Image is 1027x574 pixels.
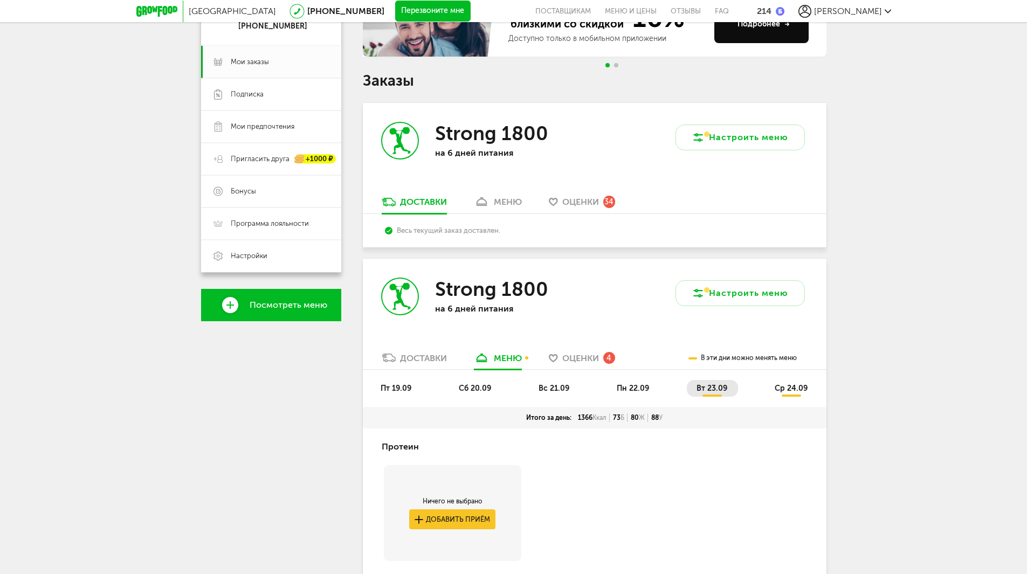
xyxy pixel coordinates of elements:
[543,196,621,213] a: Оценки 34
[250,300,327,310] span: Посмотреть меню
[363,74,826,88] h1: Заказы
[603,196,615,208] div: 34
[395,1,471,22] button: Перезвоните мне
[307,6,384,16] a: [PHONE_NUMBER]
[468,196,527,213] a: меню
[562,197,599,207] span: Оценки
[201,240,341,272] a: Настройки
[400,197,447,207] div: Доставки
[575,413,610,422] div: 1366
[409,497,495,506] div: Ничего не выбрано
[494,197,522,207] div: меню
[231,89,264,99] span: Подписка
[610,413,628,422] div: 73
[494,353,522,363] div: меню
[231,154,290,164] span: Пригласить друга
[775,384,808,393] span: ср 24.09
[592,414,606,421] span: Ккал
[231,219,309,229] span: Программа лояльности
[376,196,452,213] a: Доставки
[814,6,882,16] span: [PERSON_NAME]
[201,143,341,175] a: Пригласить друга +1000 ₽
[659,414,663,421] span: У
[295,155,336,164] div: +1000 ₽
[562,353,599,363] span: Оценки
[201,175,341,208] a: Бонусы
[231,251,267,261] span: Настройки
[201,110,341,143] a: Мои предпочтения
[508,33,706,44] div: Доступно только в мобильном приложении
[435,122,548,145] h3: Strong 1800
[714,5,809,43] button: Подробнее
[539,384,569,393] span: вс 21.09
[201,78,341,110] a: Подписка
[676,125,805,150] button: Настроить меню
[189,6,276,16] span: [GEOGRAPHIC_DATA]
[617,384,649,393] span: пн 22.09
[201,46,341,78] a: Мои заказы
[231,186,256,196] span: Бонусы
[737,19,790,30] div: Подробнее
[523,413,575,422] div: Итого за день:
[776,7,784,16] img: bonus_b.cdccf46.png
[238,22,317,31] div: [PHONE_NUMBER]
[757,6,771,16] div: 214
[201,208,341,240] a: Программа лояльности
[648,413,666,422] div: 88
[231,57,269,67] span: Мои заказы
[628,413,648,422] div: 80
[385,226,804,234] div: Весь текущий заказ доставлен.
[381,384,411,393] span: пт 19.09
[603,352,615,364] div: 4
[435,303,575,314] p: на 6 дней питания
[400,353,447,363] div: Доставки
[697,384,727,393] span: вт 23.09
[639,414,645,421] span: Ж
[676,280,805,306] button: Настроить меню
[376,352,452,369] a: Доставки
[605,63,610,67] span: Go to slide 1
[459,384,491,393] span: сб 20.09
[614,63,618,67] span: Go to slide 2
[201,289,341,321] a: Посмотреть меню
[231,122,294,132] span: Мои предпочтения
[435,148,575,158] p: на 6 дней питания
[435,278,548,301] h3: Strong 1800
[688,347,797,369] div: В эти дни можно менять меню
[409,509,495,529] button: Добавить приём
[621,414,624,421] span: Б
[543,352,621,369] a: Оценки 4
[626,4,685,31] span: 10%
[382,437,419,457] h4: Протеин
[468,352,527,369] a: меню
